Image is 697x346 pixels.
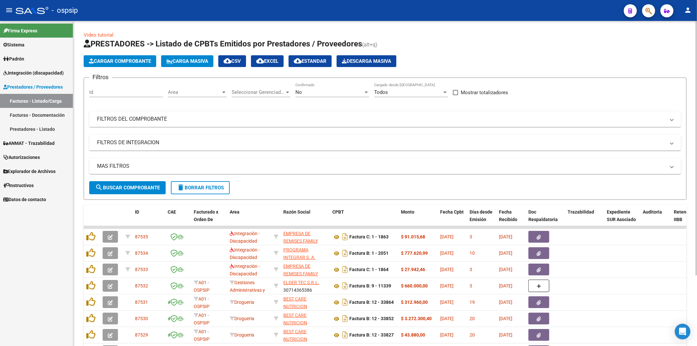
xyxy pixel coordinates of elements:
[191,205,227,234] datatable-header-cell: Facturado x Orden De
[3,196,46,203] span: Datos de contacto
[341,264,349,275] i: Descargar documento
[604,205,640,234] datatable-header-cell: Expediente SUR Asociado
[640,205,671,234] datatable-header-cell: Auditoria
[283,264,318,276] span: EMPRESA DE REMISES FAMILY
[440,316,454,321] span: [DATE]
[3,168,56,175] span: Explorador de Archivos
[289,55,332,67] button: Estandar
[135,316,148,321] span: 87530
[467,205,496,234] datatable-header-cell: Días desde Emisión
[499,300,512,305] span: [DATE]
[568,209,594,215] span: Trazabilidad
[166,58,208,64] span: Carga Masiva
[218,55,246,67] button: CSV
[440,300,454,305] span: [DATE]
[398,205,438,234] datatable-header-cell: Monto
[283,279,327,293] div: 30714365386
[3,182,34,189] span: Instructivos
[281,205,330,234] datatable-header-cell: Razón Social
[251,55,284,67] button: EXCEL
[165,205,191,234] datatable-header-cell: CAE
[470,316,475,321] span: 20
[5,6,13,14] mat-icon: menu
[227,205,271,234] datatable-header-cell: Area
[499,267,512,272] span: [DATE]
[230,231,260,244] span: Integración - Discapacidad
[349,316,394,321] strong: Factura B: 12 - 33852
[332,209,344,215] span: CPBT
[171,181,230,194] button: Borrar Filtros
[341,232,349,242] i: Descargar documento
[52,3,78,18] span: - ospsip
[374,89,388,95] span: Todos
[256,58,278,64] span: EXCEL
[341,313,349,324] i: Descargar documento
[168,89,221,95] span: Area
[230,316,254,321] span: Drogueria
[3,154,40,161] span: Autorizaciones
[135,267,148,272] span: 87533
[232,89,285,95] span: Seleccionar Gerenciador
[440,234,454,239] span: [DATE]
[295,89,302,95] span: No
[438,205,467,234] datatable-header-cell: Fecha Cpbt
[256,57,264,65] mat-icon: cloud_download
[401,332,425,337] strong: $ 43.880,00
[3,140,55,147] span: ANMAT - Trazabilidad
[283,230,327,244] div: 30716574365
[349,284,391,289] strong: Factura B: 9 - 11339
[135,251,148,256] span: 87534
[97,115,665,123] mat-panel-title: FILTROS DEL COMPROBANTE
[499,332,512,337] span: [DATE]
[230,209,240,215] span: Area
[135,332,148,337] span: 87529
[283,312,327,325] div: 30715222295
[89,181,166,194] button: Buscar Comprobante
[349,300,394,305] strong: Factura B: 12 - 33864
[470,300,475,305] span: 19
[565,205,604,234] datatable-header-cell: Trazabilidad
[230,280,265,300] span: Gestiones Administrativas y Otros
[607,209,636,222] span: Expediente SUR Asociado
[440,267,454,272] span: [DATE]
[283,296,322,317] span: BEST CARE NUTRICION DOMICILIARIA S.A.
[89,58,151,64] span: Cargar Comprobante
[283,247,315,260] span: PROGRAMA INTEGRAR S. A.
[526,205,565,234] datatable-header-cell: Doc Respaldatoria
[337,55,396,67] app-download-masive: Descarga masiva de comprobantes (adjuntos)
[401,251,428,256] strong: $ 777.620,99
[168,209,176,215] span: CAE
[3,69,64,77] span: Integración (discapacidad)
[230,332,254,337] span: Drogueria
[177,183,185,191] mat-icon: delete
[95,185,160,191] span: Buscar Comprobante
[230,247,260,260] span: Integración - Discapacidad
[84,55,156,67] button: Cargar Comprobante
[283,280,319,285] span: ELDER TEC S.R.L.
[230,300,254,305] span: Drogueria
[283,231,318,244] span: EMPRESA DE REMISES FAMILY
[470,332,475,337] span: 20
[349,333,394,338] strong: Factura B: 12 - 33827
[3,27,37,34] span: Firma Express
[349,267,389,272] strong: Factura C: 1 - 1864
[401,234,425,239] strong: $ 91.015,68
[470,209,492,222] span: Días desde Emisión
[341,297,349,307] i: Descargar documento
[528,209,558,222] span: Doc Respaldatoria
[3,55,24,62] span: Padrón
[470,251,475,256] span: 10
[84,39,362,48] span: PRESTADORES -> Listado de CPBTs Emitidos por Prestadores / Proveedores
[283,313,322,333] span: BEST CARE NUTRICION DOMICILIARIA S.A.
[194,209,218,222] span: Facturado x Orden De
[283,246,327,260] div: 30715598767
[161,55,213,67] button: Carga Masiva
[283,209,310,215] span: Razón Social
[499,234,512,239] span: [DATE]
[135,283,148,288] span: 87532
[224,58,241,64] span: CSV
[342,58,391,64] span: Descarga Masiva
[440,209,464,215] span: Fecha Cpbt
[194,296,209,309] span: A01 - OSPSIP
[341,248,349,258] i: Descargar documento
